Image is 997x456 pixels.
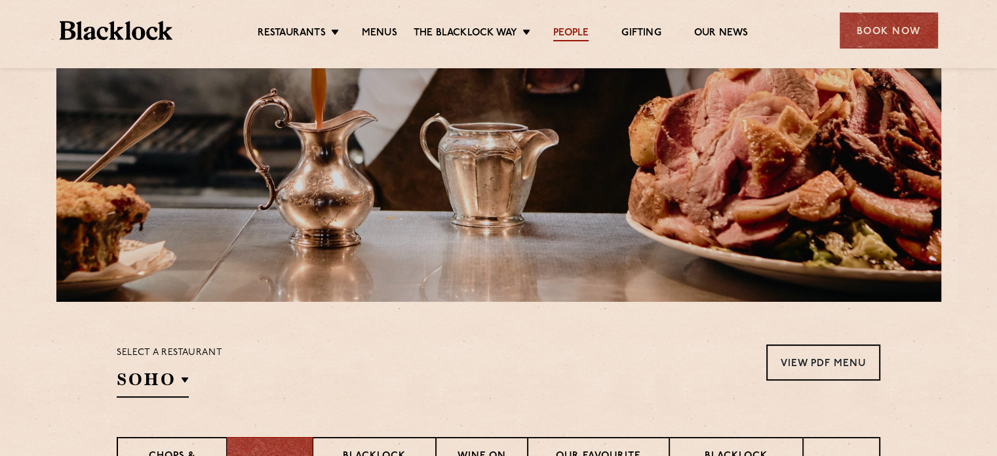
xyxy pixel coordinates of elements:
[766,344,880,381] a: View PDF Menu
[694,27,749,41] a: Our News
[621,27,661,41] a: Gifting
[362,27,397,41] a: Menus
[258,27,326,41] a: Restaurants
[117,368,189,398] h2: SOHO
[553,27,589,41] a: People
[840,12,938,49] div: Book Now
[414,27,517,41] a: The Blacklock Way
[117,344,222,362] p: Select a restaurant
[60,21,173,40] img: BL_Textured_Logo-footer-cropped.svg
